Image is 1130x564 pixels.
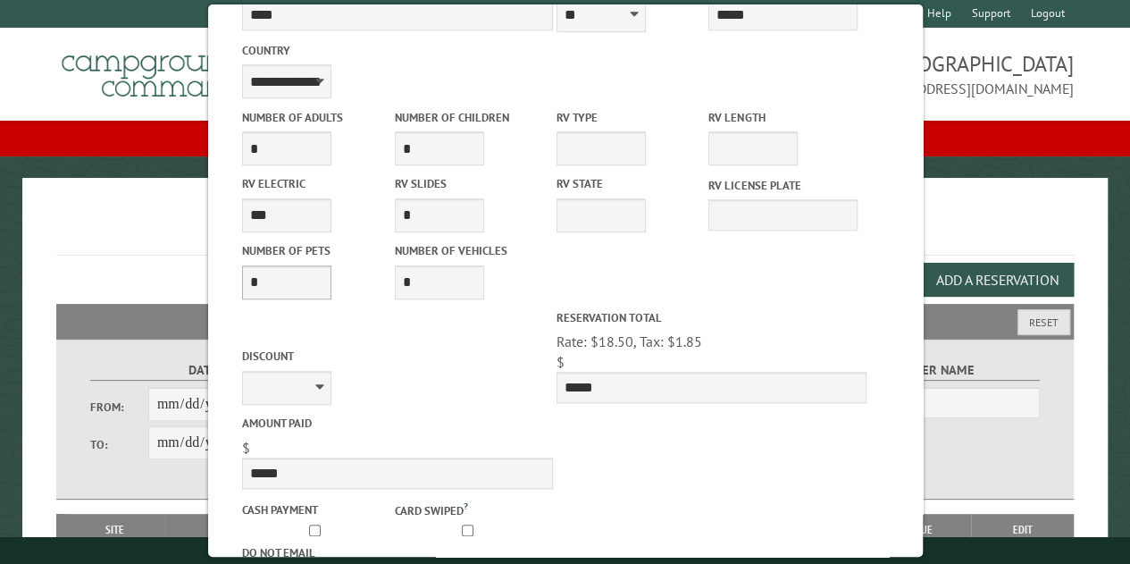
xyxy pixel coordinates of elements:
label: Customer Name [807,360,1040,381]
label: RV Slides [394,175,543,192]
label: RV Electric [241,175,390,192]
label: Number of Adults [241,109,390,126]
h1: Reservations [56,206,1074,256]
th: Due [876,514,972,546]
label: RV State [556,175,705,192]
th: Dates [164,514,294,546]
label: RV License Plate [708,177,858,194]
button: Reset [1017,309,1070,335]
span: $ [241,439,249,457]
label: Dates [90,360,323,381]
label: Number of Vehicles [394,242,543,259]
th: Edit [971,514,1073,546]
label: Cash payment [241,501,390,518]
label: Do not email [241,544,390,561]
label: To: [90,436,148,453]
img: Campground Commander [56,35,280,105]
label: RV Length [708,109,858,126]
label: From: [90,399,148,416]
th: Site [65,514,163,546]
label: Discount [241,348,552,365]
span: Rate: $18.50, Tax: $1.85 [556,333,701,350]
h2: Filters [56,304,1074,338]
label: Number of Children [394,109,543,126]
label: Country [241,42,552,59]
button: Add a Reservation [921,263,1074,297]
span: $ [556,353,564,371]
label: Number of Pets [241,242,390,259]
label: RV Type [556,109,705,126]
label: Card swiped [394,499,543,518]
label: Amount paid [241,415,552,432]
a: ? [463,500,467,512]
label: Reservation Total [556,309,866,326]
